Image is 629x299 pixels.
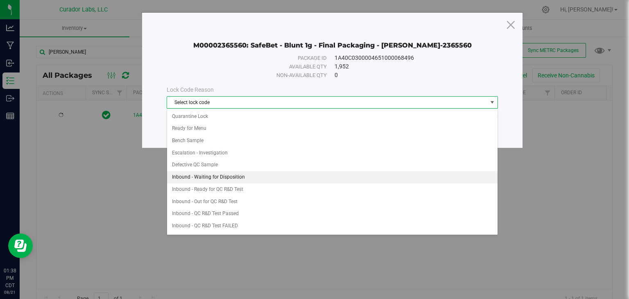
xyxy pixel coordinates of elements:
[167,122,498,135] li: Ready for Menu
[8,233,33,258] iframe: Resource center
[335,71,484,79] div: 0
[181,71,327,79] div: Non-available qty
[167,232,498,245] li: Inbound - Ready for Production
[167,135,498,147] li: Bench Sample
[335,62,484,71] div: 1,952
[167,183,498,196] li: Inbound - Ready for QC R&D Test
[167,171,498,183] li: Inbound - Waiting for Disposition
[335,54,484,62] div: 1A40C0300004651000068496
[487,97,498,108] span: select
[167,147,498,159] li: Escalation - Investigation
[167,111,498,123] li: Quarantine Lock
[167,196,498,208] li: Inbound - Out for QC R&D Test
[181,54,327,62] div: Package ID
[167,159,498,171] li: Defective QC Sample
[167,208,498,220] li: Inbound - QC R&D Test Passed
[167,97,487,108] span: Select lock code
[181,63,327,71] div: Available qty
[167,86,214,93] span: Lock Code Reason
[167,29,498,50] div: M00002365560: SafeBet - Blunt 1g - Final Packaging - Lovie-2365560
[167,220,498,232] li: Inbound - QC R&D Test FAILED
